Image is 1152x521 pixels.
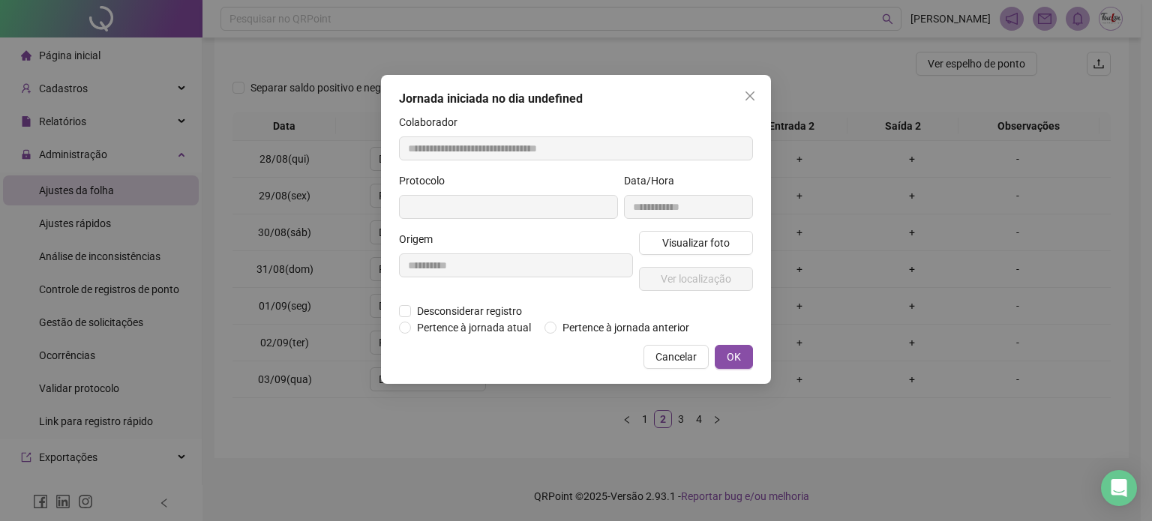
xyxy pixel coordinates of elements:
label: Origem [399,231,442,247]
button: Close [738,84,762,108]
label: Data/Hora [624,172,684,189]
div: Open Intercom Messenger [1101,470,1137,506]
label: Protocolo [399,172,454,189]
span: close [744,90,756,102]
label: Colaborador [399,114,467,130]
button: OK [715,345,753,369]
span: OK [727,349,741,365]
button: Visualizar foto [639,231,753,255]
span: Visualizar foto [662,235,730,251]
button: Ver localização [639,267,753,291]
span: Cancelar [655,349,697,365]
div: Jornada iniciada no dia undefined [399,90,753,108]
span: Pertence à jornada anterior [556,319,695,336]
span: Desconsiderar registro [411,303,528,319]
span: Pertence à jornada atual [411,319,537,336]
button: Cancelar [643,345,709,369]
